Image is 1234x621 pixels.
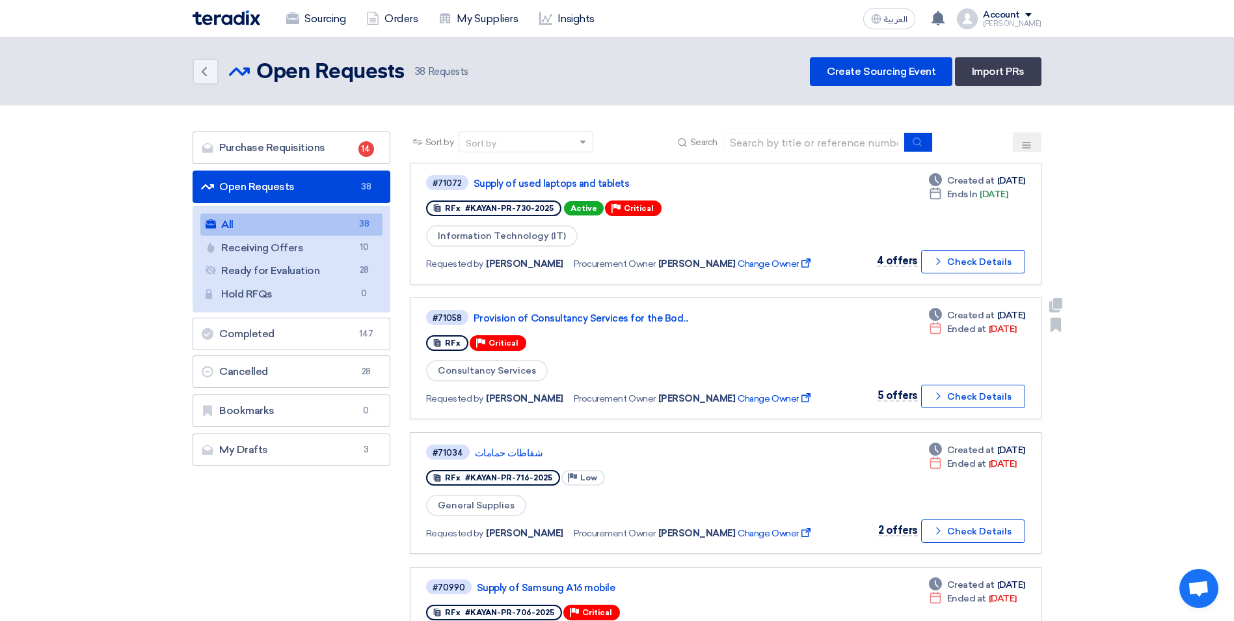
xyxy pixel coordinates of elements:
a: Create Sourcing Event [810,57,952,86]
a: Import PRs [955,57,1041,86]
span: Critical [624,204,654,213]
span: Requests [415,64,468,79]
div: Account [983,10,1020,21]
a: Open chat [1179,569,1218,608]
span: 147 [358,327,374,340]
span: [PERSON_NAME] [486,527,563,540]
a: Insights [529,5,605,33]
div: #70990 [433,583,465,592]
span: 28 [356,264,372,277]
span: Critical [489,338,518,348]
span: Sort by [425,135,454,149]
span: Consultancy Services [426,360,548,381]
span: RFx [445,608,461,617]
a: Hold RFQs [200,283,382,305]
span: Procurement Owner [574,257,656,271]
span: Created at [947,309,995,322]
span: Ended at [947,592,986,605]
div: [DATE] [929,187,1008,201]
a: Supply of Samsung A16 mobile [477,582,802,594]
span: Requested by [426,257,483,271]
span: #KAYAN-PR-706-2025 [465,608,554,617]
span: العربية [884,15,907,24]
span: Low [580,473,597,482]
span: Active [564,201,604,215]
span: Procurement Owner [574,392,656,406]
span: Ended at [947,457,986,471]
a: Bookmarks0 [193,394,390,427]
span: 28 [358,365,374,378]
span: Ends In [947,187,978,201]
span: 38 [356,217,372,231]
span: Created at [947,174,995,187]
div: Sort by [466,137,496,150]
span: 14 [358,141,374,157]
span: Requested by [426,527,483,540]
a: Supply of used laptops and tablets [474,178,799,189]
span: Search [690,135,718,149]
div: [PERSON_NAME] [983,20,1041,27]
a: Provision of Consultancy Services for the Bod... [474,312,799,324]
div: [DATE] [929,592,1017,605]
a: Receiving Offers [200,237,382,259]
a: Ready for Evaluation [200,260,382,282]
a: Completed147 [193,318,390,350]
span: RFx [445,204,461,213]
span: [PERSON_NAME] [658,527,736,540]
a: Cancelled28 [193,355,390,388]
img: profile_test.png [957,8,978,29]
span: Requested by [426,392,483,406]
span: 3 [358,443,374,456]
div: [DATE] [929,309,1025,322]
span: 5 offers [878,389,918,402]
span: [PERSON_NAME] [658,392,736,406]
div: [DATE] [929,578,1025,592]
a: My Suppliers [428,5,528,33]
span: Change Owner [738,257,812,271]
span: Created at [947,443,995,457]
span: 0 [358,404,374,417]
div: [DATE] [929,322,1017,336]
button: Check Details [921,385,1025,408]
button: Check Details [921,250,1025,273]
input: Search by title or reference number [723,133,905,152]
a: All [200,214,382,236]
span: 0 [356,287,372,301]
a: Open Requests38 [193,171,390,203]
span: [PERSON_NAME] [486,392,563,406]
a: Purchase Requisitions14 [193,131,390,164]
span: 2 offers [878,524,918,536]
div: [DATE] [929,457,1017,471]
div: #71072 [433,179,462,187]
div: [DATE] [929,443,1025,457]
span: #KAYAN-PR-716-2025 [465,473,552,482]
button: العربية [863,8,915,29]
a: Orders [356,5,428,33]
span: Critical [582,608,612,617]
a: Sourcing [276,5,356,33]
span: [PERSON_NAME] [658,257,736,271]
button: Check Details [921,519,1025,543]
span: Procurement Owner [574,527,656,540]
span: Change Owner [738,392,812,406]
span: Change Owner [738,527,812,540]
span: Created at [947,578,995,592]
span: [PERSON_NAME] [486,257,563,271]
span: 4 offers [877,255,918,267]
div: #71058 [433,314,462,322]
a: شفاطات حمامات [475,447,800,459]
img: Teradix logo [193,10,260,25]
div: #71034 [433,448,463,457]
h2: Open Requests [256,59,405,85]
span: Ended at [947,322,986,336]
div: [DATE] [929,174,1025,187]
span: Information Technology (IT) [426,225,578,247]
span: General Supplies [426,495,526,516]
span: 38 [358,180,374,193]
span: #KAYAN-PR-730-2025 [465,204,554,213]
span: 10 [356,241,372,255]
span: 38 [415,66,425,77]
span: RFx [445,338,461,348]
span: RFx [445,473,461,482]
a: My Drafts3 [193,434,390,466]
